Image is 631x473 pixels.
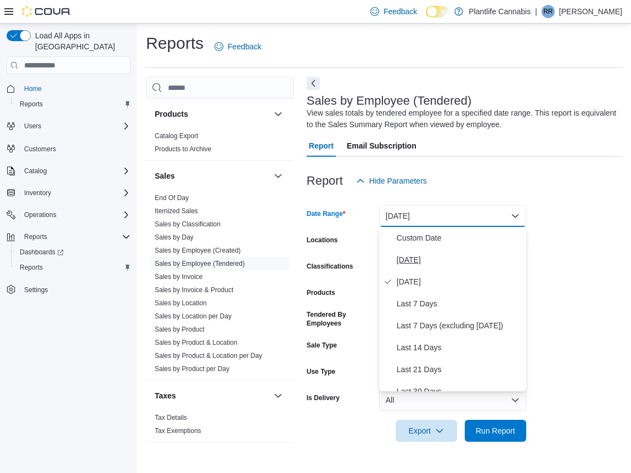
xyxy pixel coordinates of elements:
div: Select listbox [379,227,526,391]
nav: Complex example [7,76,131,326]
label: Locations [307,236,338,244]
a: Catalog Export [155,132,198,140]
div: View sales totals by tendered employee for a specified date range. This report is equivalent to t... [307,107,617,130]
label: Classifications [307,262,353,271]
a: Tax Exemptions [155,427,201,435]
a: Sales by Product & Location [155,339,238,346]
span: Inventory [24,189,51,197]
button: Customers [2,140,135,156]
span: Products to Archive [155,145,211,153]
span: Customers [24,145,56,153]
h3: Taxes [155,390,176,401]
a: Sales by Employee (Tendered) [155,260,245,267]
label: Is Delivery [307,394,340,402]
button: Settings [2,282,135,298]
button: Products [155,109,269,119]
button: Reports [2,229,135,244]
span: Operations [24,210,57,219]
button: Hide Parameters [352,170,431,192]
span: Hide Parameters [369,175,427,186]
button: Reports [11,260,135,275]
span: Customers [20,141,131,155]
span: Reports [15,261,131,274]
a: End Of Day [155,194,189,202]
button: Taxes [272,389,285,402]
span: Catalog [24,167,47,175]
span: [DATE] [397,253,522,266]
label: Tendered By Employees [307,310,375,328]
a: Sales by Location [155,299,207,307]
div: Taxes [146,411,294,442]
span: Last 14 Days [397,341,522,354]
h3: Report [307,174,343,187]
span: Feedback [228,41,261,52]
span: Reports [15,98,131,111]
label: Products [307,288,335,297]
button: Users [20,119,46,133]
span: Sales by Location [155,299,207,307]
button: All [379,389,526,411]
a: Home [20,82,46,95]
button: Next [307,77,320,90]
span: Operations [20,208,131,221]
span: Users [24,122,41,130]
span: Sales by Employee (Created) [155,246,241,255]
button: Home [2,81,135,96]
img: Cova [22,6,71,17]
a: Sales by Employee (Created) [155,247,241,254]
div: Sales [146,191,294,380]
a: Sales by Invoice [155,273,202,281]
button: Sales [155,170,269,181]
span: Last 21 Days [397,363,522,376]
button: Inventory [2,185,135,201]
span: Sales by Location per Day [155,312,232,321]
h3: Sales by Employee (Tendered) [307,94,472,107]
p: | [535,5,537,18]
a: Sales by Invoice & Product [155,286,233,294]
a: Dashboards [11,244,135,260]
p: [PERSON_NAME] [559,5,622,18]
a: Tax Details [155,414,187,421]
div: Ralph Riess [542,5,555,18]
button: Catalog [2,163,135,179]
span: Reports [20,230,131,243]
span: Tax Details [155,413,187,422]
a: Sales by Product per Day [155,365,229,373]
a: Feedback [210,36,266,58]
span: Users [20,119,131,133]
a: Itemized Sales [155,207,198,215]
label: Use Type [307,367,335,376]
a: Sales by Day [155,233,194,241]
span: Last 30 Days [397,385,522,398]
span: Settings [24,286,48,294]
span: Load All Apps in [GEOGRAPHIC_DATA] [31,30,131,52]
p: Plantlife Cannabis [469,5,531,18]
h1: Reports [146,32,204,54]
button: Reports [20,230,52,243]
button: Reports [11,96,135,112]
span: Reports [20,263,43,272]
button: Taxes [155,390,269,401]
button: Catalog [20,164,51,178]
span: Last 7 Days (excluding [DATE]) [397,319,522,332]
h3: Products [155,109,188,119]
span: Catalog [20,164,131,178]
button: Operations [20,208,61,221]
button: Run Report [465,420,526,442]
span: Sales by Day [155,233,194,242]
span: [DATE] [397,275,522,288]
span: Email Subscription [347,135,416,157]
a: Sales by Product & Location per Day [155,352,262,360]
button: Users [2,118,135,134]
label: Date Range [307,209,346,218]
span: Sales by Product & Location per Day [155,351,262,360]
a: Products to Archive [155,145,211,153]
button: Sales [272,169,285,183]
span: Home [24,84,42,93]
